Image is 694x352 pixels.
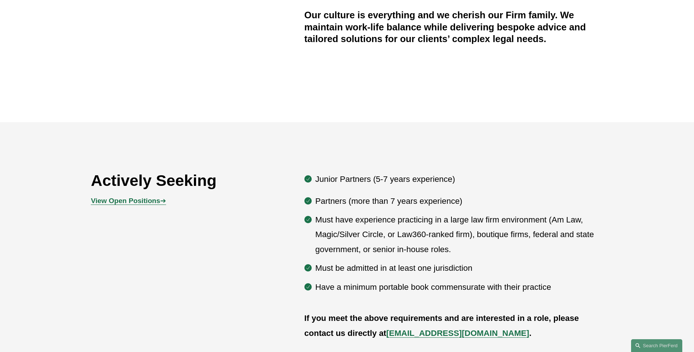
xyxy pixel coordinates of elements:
a: Search this site [631,339,682,352]
h4: Our culture is everything and we cherish our Firm family. We maintain work-life balance while del... [304,9,603,45]
p: Junior Partners (5-7 years experience) [315,172,603,187]
p: Have a minimum portable book commensurate with their practice [315,280,603,295]
span: ➔ [91,197,166,205]
strong: . [529,329,531,338]
p: Must be admitted in at least one jurisdiction [315,261,603,276]
a: [EMAIL_ADDRESS][DOMAIN_NAME] [386,329,529,338]
strong: View Open Positions [91,197,160,205]
h2: Actively Seeking [91,171,262,190]
strong: If you meet the above requirements and are interested in a role, please contact us directly at [304,314,581,337]
a: View Open Positions➔ [91,197,166,205]
p: Partners (more than 7 years experience) [315,194,603,209]
p: Must have experience practicing in a large law firm environment (Am Law, Magic/Silver Circle, or ... [315,213,603,257]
